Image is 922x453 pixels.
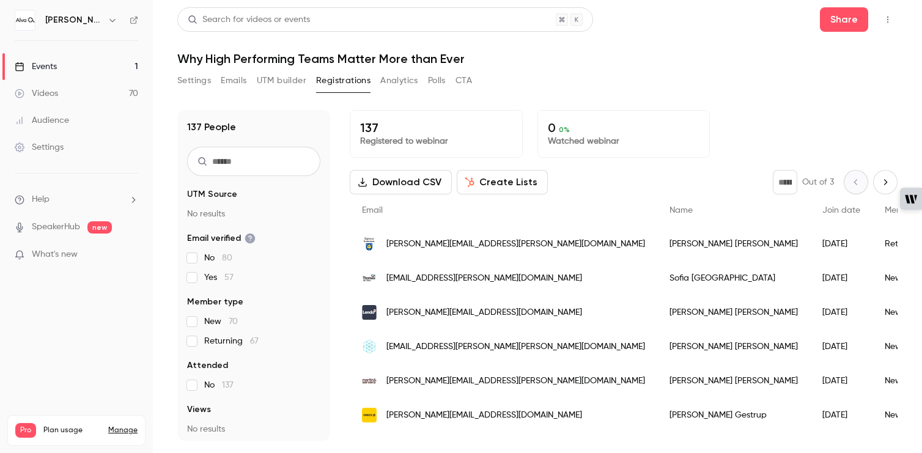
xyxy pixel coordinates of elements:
div: Events [15,61,57,73]
span: What's new [32,248,78,261]
span: Attended [187,359,228,372]
div: [PERSON_NAME] [PERSON_NAME] [657,330,810,364]
img: lendo.group [362,305,377,320]
span: [EMAIL_ADDRESS][PERSON_NAME][PERSON_NAME][DOMAIN_NAME] [386,341,645,353]
button: Download CSV [350,170,452,194]
a: Manage [108,425,138,435]
span: [PERSON_NAME][EMAIL_ADDRESS][PERSON_NAME][DOMAIN_NAME] [386,238,645,251]
span: 57 [224,273,234,282]
span: Email [362,206,383,215]
button: UTM builder [257,71,306,90]
span: Plan usage [43,425,101,435]
button: Emails [221,71,246,90]
span: Name [669,206,693,215]
span: Returning [204,335,259,347]
button: Next page [873,170,898,194]
iframe: Noticeable Trigger [124,249,138,260]
span: Help [32,193,50,206]
p: Registered to webinar [360,135,512,147]
p: Out of 3 [802,176,834,188]
span: [PERSON_NAME][EMAIL_ADDRESS][PERSON_NAME][DOMAIN_NAME] [386,375,645,388]
span: new [87,221,112,234]
h6: [PERSON_NAME] Labs [45,14,103,26]
div: [DATE] [810,295,872,330]
span: Views [187,403,211,416]
div: Settings [15,141,64,153]
span: Join date [822,206,860,215]
img: Alva Labs [15,10,35,30]
span: [EMAIL_ADDRESS][PERSON_NAME][DOMAIN_NAME] [386,272,582,285]
button: Analytics [380,71,418,90]
div: [DATE] [810,364,872,398]
span: No [204,252,232,264]
div: [DATE] [810,227,872,261]
div: Search for videos or events [188,13,310,26]
div: Audience [15,114,69,127]
img: sigtuna.se [362,237,377,251]
a: SpeakerHub [32,221,80,234]
img: attensi.com [362,339,377,354]
span: 67 [250,337,259,345]
p: No results [187,423,320,435]
button: CTA [455,71,472,90]
img: forex.se [362,408,377,422]
button: Create Lists [457,170,548,194]
button: Settings [177,71,211,90]
div: [PERSON_NAME] [PERSON_NAME] [657,364,810,398]
span: UTM Source [187,188,237,201]
p: 137 [360,120,512,135]
span: 70 [229,317,238,326]
span: Pro [15,423,36,438]
div: [PERSON_NAME] [PERSON_NAME] [657,227,810,261]
span: 137 [222,381,234,389]
p: No results [187,208,320,220]
img: thomasbetong.se [362,271,377,285]
div: [PERSON_NAME] Gestrup [657,398,810,432]
img: martinservera.se [362,374,377,388]
div: Sofia [GEOGRAPHIC_DATA] [657,261,810,295]
div: [DATE] [810,261,872,295]
p: 0 [548,120,700,135]
div: [PERSON_NAME] [PERSON_NAME] [657,295,810,330]
span: [PERSON_NAME][EMAIL_ADDRESS][DOMAIN_NAME] [386,306,582,319]
span: [PERSON_NAME][EMAIL_ADDRESS][DOMAIN_NAME] [386,409,582,422]
button: Polls [428,71,446,90]
div: [DATE] [810,398,872,432]
span: 80 [222,254,232,262]
span: New [204,315,238,328]
button: Registrations [316,71,371,90]
h1: Why High Performing Teams Matter More than Ever [177,51,898,66]
div: Videos [15,87,58,100]
div: [DATE] [810,330,872,364]
span: No [204,379,234,391]
span: Member type [187,296,243,308]
span: 0 % [559,125,570,134]
li: help-dropdown-opener [15,193,138,206]
h1: 137 People [187,120,236,134]
p: Watched webinar [548,135,700,147]
span: Email verified [187,232,256,245]
button: Share [820,7,868,32]
span: Yes [204,271,234,284]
